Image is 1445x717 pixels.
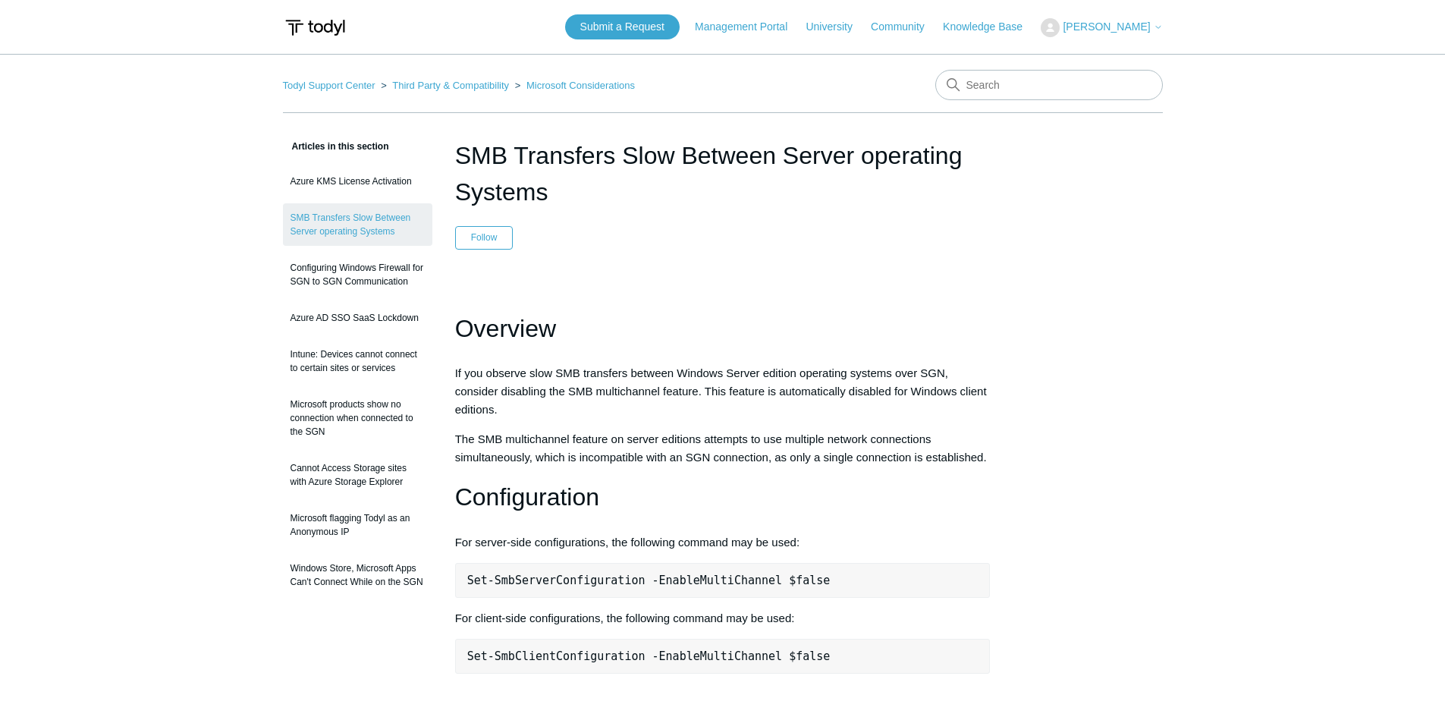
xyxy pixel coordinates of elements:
a: Submit a Request [565,14,680,39]
a: Intune: Devices cannot connect to certain sites or services [283,340,432,382]
p: If you observe slow SMB transfers between Windows Server edition operating systems over SGN, cons... [455,364,991,419]
h1: Configuration [455,478,991,517]
a: University [806,19,867,35]
a: Windows Store, Microsoft Apps Can't Connect While on the SGN [283,554,432,596]
a: Third Party & Compatibility [392,80,509,91]
a: Todyl Support Center [283,80,375,91]
h1: SMB Transfers Slow Between Server operating Systems [455,137,991,210]
a: Azure AD SSO SaaS Lockdown [283,303,432,332]
a: Microsoft products show no connection when connected to the SGN [283,390,432,446]
a: Configuring Windows Firewall for SGN to SGN Communication [283,253,432,296]
a: Management Portal [695,19,803,35]
p: For client-side configurations, the following command may be used: [455,609,991,627]
button: Follow Article [455,226,514,249]
p: For server-side configurations, the following command may be used: [455,533,991,552]
a: Knowledge Base [943,19,1038,35]
a: Microsoft Considerations [526,80,635,91]
input: Search [935,70,1163,100]
button: [PERSON_NAME] [1041,18,1162,37]
img: Todyl Support Center Help Center home page [283,14,347,42]
a: Microsoft flagging Todyl as an Anonymous IP [283,504,432,546]
a: Community [871,19,940,35]
span: Articles in this section [283,141,389,152]
a: Azure KMS License Activation [283,167,432,196]
span: [PERSON_NAME] [1063,20,1150,33]
p: The SMB multichannel feature on server editions attempts to use multiple network connections simu... [455,430,991,467]
li: Microsoft Considerations [512,80,635,91]
li: Todyl Support Center [283,80,379,91]
pre: Set-SmbServerConfiguration -EnableMultiChannel $false [455,563,991,598]
a: Cannot Access Storage sites with Azure Storage Explorer [283,454,432,496]
pre: Set-SmbClientConfiguration -EnableMultiChannel $false [455,639,991,674]
a: SMB Transfers Slow Between Server operating Systems [283,203,432,246]
li: Third Party & Compatibility [378,80,512,91]
h1: Overview [455,310,991,348]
